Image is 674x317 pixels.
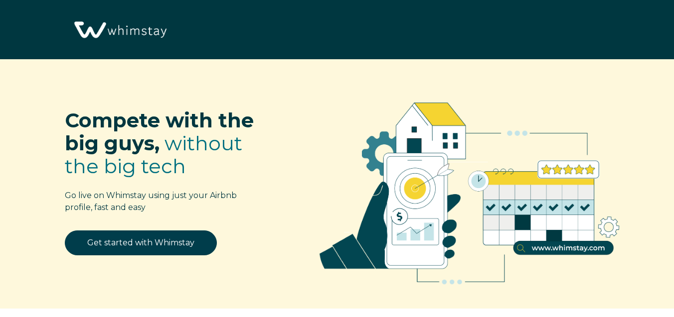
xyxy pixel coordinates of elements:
[65,108,254,155] span: Compete with the big guys,
[65,230,217,255] a: Get started with Whimstay
[70,5,169,56] img: Whimstay Logo-02 1
[295,74,644,303] img: RBO Ilustrations-02
[65,191,237,212] span: Go live on Whimstay using just your Airbnb profile, fast and easy
[65,131,242,178] span: without the big tech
